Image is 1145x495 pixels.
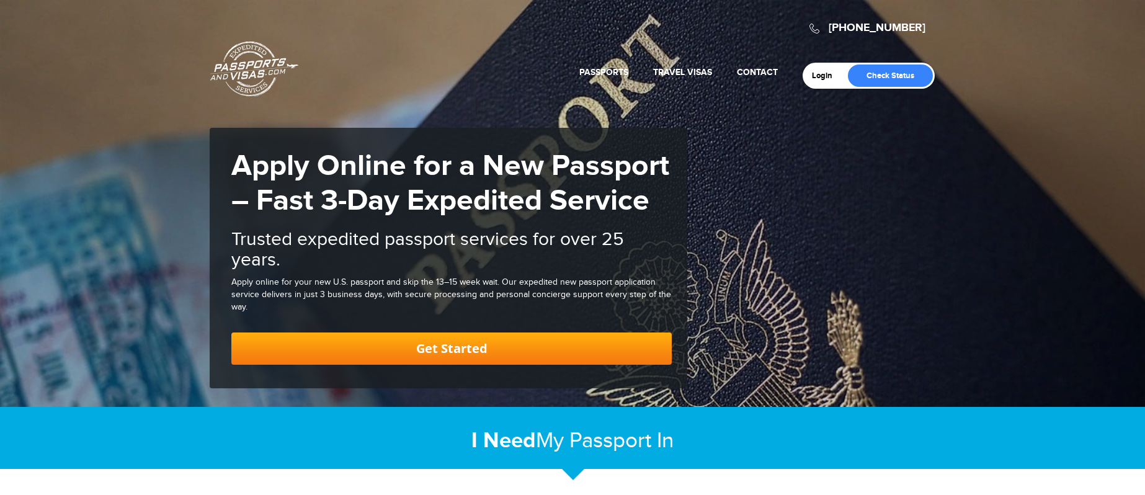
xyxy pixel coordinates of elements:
div: Apply online for your new U.S. passport and skip the 13–15 week wait. Our expedited new passport ... [231,277,672,314]
span: Passport In [569,428,674,453]
strong: I Need [471,427,536,454]
a: Passports & [DOMAIN_NAME] [210,41,298,97]
a: Passports [579,67,628,78]
h2: My [210,427,935,454]
strong: Apply Online for a New Passport – Fast 3-Day Expedited Service [231,148,669,219]
a: Check Status [848,65,933,87]
h2: Trusted expedited passport services for over 25 years. [231,230,672,270]
a: Travel Visas [653,67,712,78]
a: Get Started [231,332,672,365]
a: [PHONE_NUMBER] [829,21,925,35]
a: Login [812,71,841,81]
a: Contact [737,67,778,78]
